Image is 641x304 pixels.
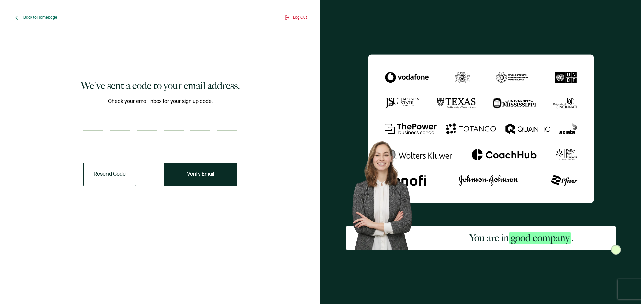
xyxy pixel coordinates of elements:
[23,15,57,20] span: Back to Homepage
[611,245,621,255] img: Sertifier Signup
[346,136,427,250] img: Sertifier Signup - You are in <span class="strong-h">good company</span>. Hero
[187,172,214,177] span: Verify Email
[368,54,594,203] img: Sertifier We've sent a code to your email address.
[293,15,307,20] span: Log Out
[469,231,573,245] h2: You are in .
[164,163,237,186] button: Verify Email
[81,79,240,92] h1: We've sent a code to your email address.
[108,97,213,106] span: Check your email inbox for your sign up code.
[509,232,571,244] span: good company
[83,163,136,186] button: Resend Code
